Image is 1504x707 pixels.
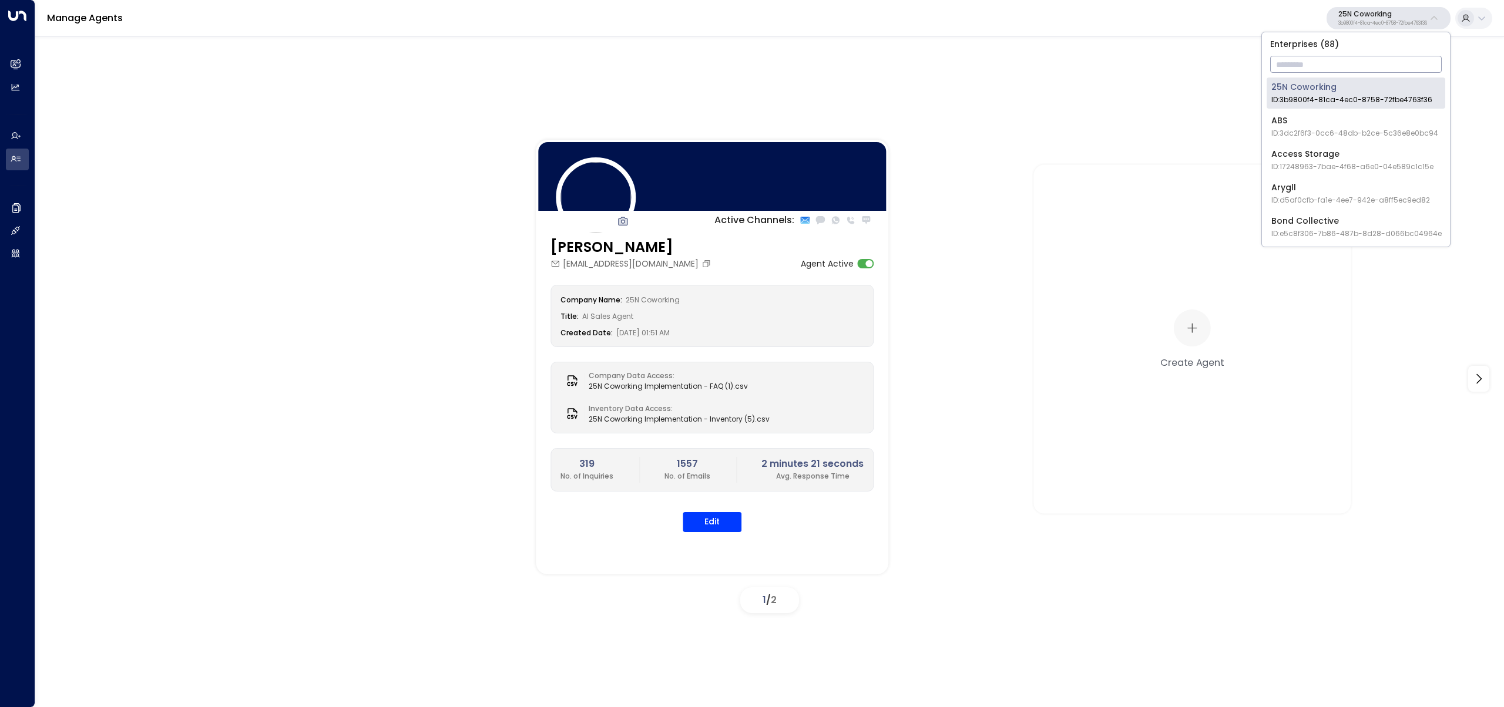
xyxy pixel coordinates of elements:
p: Active Channels: [714,213,794,227]
label: Company Name: [560,295,622,305]
div: 25N Coworking [1271,81,1432,105]
h2: 1557 [664,457,710,471]
div: Create Agent [1160,355,1224,369]
p: No. of Inquiries [560,471,613,482]
h2: 2 minutes 21 seconds [761,457,864,471]
span: AI Sales Agent [582,311,633,321]
span: ID: 3b9800f4-81ca-4ec0-8758-72fbe4763f36 [1271,95,1432,105]
span: ID: e5c8f306-7b86-487b-8d28-d066bc04964e [1271,228,1442,239]
p: Avg. Response Time [761,471,864,482]
span: 25N Coworking [626,295,680,305]
span: 1 [763,593,766,607]
img: 84_headshot.jpg [556,157,636,237]
label: Inventory Data Access: [589,403,764,414]
span: ID: 17248963-7bae-4f68-a6e0-04e589c1c15e [1271,161,1433,172]
span: ID: d5af0cfb-fa1e-4ee7-942e-a8ff5ec9ed82 [1271,195,1430,206]
span: ID: 3dc2f6f3-0cc6-48db-b2ce-5c36e8e0bc94 [1271,128,1438,139]
p: No. of Emails [664,471,710,482]
div: Access Storage [1271,148,1433,172]
span: 25N Coworking Implementation - Inventory (5).csv [589,414,770,425]
div: / [740,587,799,613]
label: Created Date: [560,328,613,338]
label: Company Data Access: [589,371,742,381]
span: 25N Coworking Implementation - FAQ (1).csv [589,381,748,392]
p: Enterprises ( 88 ) [1267,37,1445,51]
div: Arygll [1271,181,1430,206]
p: 3b9800f4-81ca-4ec0-8758-72fbe4763f36 [1338,21,1427,26]
span: 2 [771,593,777,607]
p: 25N Coworking [1338,11,1427,18]
button: Copy [701,259,714,268]
span: [DATE] 01:51 AM [616,328,670,338]
div: ABS [1271,115,1438,139]
h2: 319 [560,457,613,471]
div: Bond Collective [1271,215,1442,239]
label: Title: [560,311,579,321]
div: [EMAIL_ADDRESS][DOMAIN_NAME] [550,258,714,270]
a: Manage Agents [47,11,123,25]
button: 25N Coworking3b9800f4-81ca-4ec0-8758-72fbe4763f36 [1327,7,1451,29]
h3: [PERSON_NAME] [550,237,714,258]
button: Edit [683,512,741,532]
label: Agent Active [801,258,854,270]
